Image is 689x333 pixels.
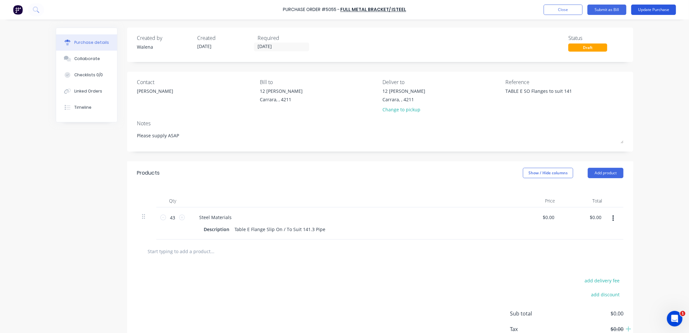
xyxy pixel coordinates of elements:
[383,78,501,86] div: Deliver to
[513,194,560,207] div: Price
[147,245,277,258] input: Start typing to add a product...
[667,311,683,327] iframe: Intercom live chat
[137,88,173,94] div: [PERSON_NAME]
[194,213,237,222] div: Steel Materials
[137,119,623,127] div: Notes
[283,6,340,13] div: Purchase Order #5055 -
[201,225,232,234] div: Description
[587,290,623,299] button: add discount
[505,78,623,86] div: Reference
[559,310,623,317] span: $0.00
[581,276,623,285] button: add delivery fee
[74,40,109,45] div: Purchase details
[568,43,607,52] div: Draft
[74,105,91,110] div: Timeline
[544,5,583,15] button: Close
[260,78,378,86] div: Bill to
[631,5,676,15] button: Update Purchase
[680,311,685,316] span: 1
[232,225,328,234] div: Table E Flange Slip On / To Suit 141.3 Pipe
[56,67,117,83] button: Checklists 0/0
[74,88,102,94] div: Linked Orders
[74,56,100,62] div: Collaborate
[56,51,117,67] button: Collaborate
[587,5,626,15] button: Submit as Bill
[560,194,607,207] div: Total
[258,34,313,42] div: Required
[510,310,559,317] span: Sub total
[137,43,192,50] div: Walena
[588,168,623,178] button: Add product
[197,34,252,42] div: Created
[510,325,559,333] span: Tax
[56,34,117,51] button: Purchase details
[523,168,573,178] button: Show / Hide columns
[137,169,160,177] div: Products
[568,34,623,42] div: Status
[505,88,586,102] textarea: TABLE E SO Flanges to suit 141
[260,88,303,94] div: 12 [PERSON_NAME]
[74,72,103,78] div: Checklists 0/0
[13,5,23,15] img: Factory
[56,83,117,99] button: Linked Orders
[156,194,189,207] div: Qty
[260,96,303,103] div: Carrara, , 4211
[137,34,192,42] div: Created by
[137,129,623,143] textarea: Please supply ASAP
[383,88,426,94] div: 12 [PERSON_NAME]
[383,106,426,113] div: Change to pickup
[559,325,623,333] span: $0.00
[383,96,426,103] div: Carrara, , 4211
[56,99,117,116] button: Timeline
[137,78,255,86] div: Contact
[340,6,406,13] a: Full Metal Bracket/ ISTEEL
